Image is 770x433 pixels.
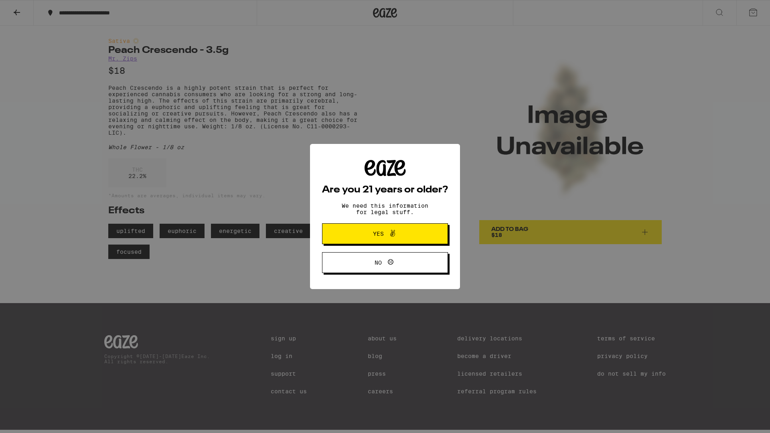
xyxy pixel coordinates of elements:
[322,185,448,195] h2: Are you 21 years or older?
[322,223,448,244] button: Yes
[373,231,384,237] span: Yes
[375,260,382,265] span: No
[335,202,435,215] p: We need this information for legal stuff.
[322,252,448,273] button: No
